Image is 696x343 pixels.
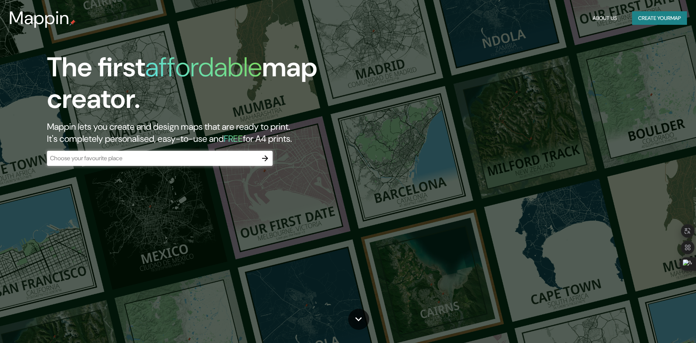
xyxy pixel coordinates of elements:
button: About Us [590,11,620,25]
h2: Mappin lets you create and design maps that are ready to print. It's completely personalised, eas... [47,121,395,145]
h3: Mappin [9,8,70,29]
button: Create yourmap [632,11,687,25]
iframe: Help widget launcher [629,314,688,335]
h1: affordable [145,50,262,85]
h1: The first map creator. [47,52,395,121]
input: Choose your favourite place [47,154,258,162]
h5: FREE [224,133,243,144]
img: mappin-pin [70,20,76,26]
